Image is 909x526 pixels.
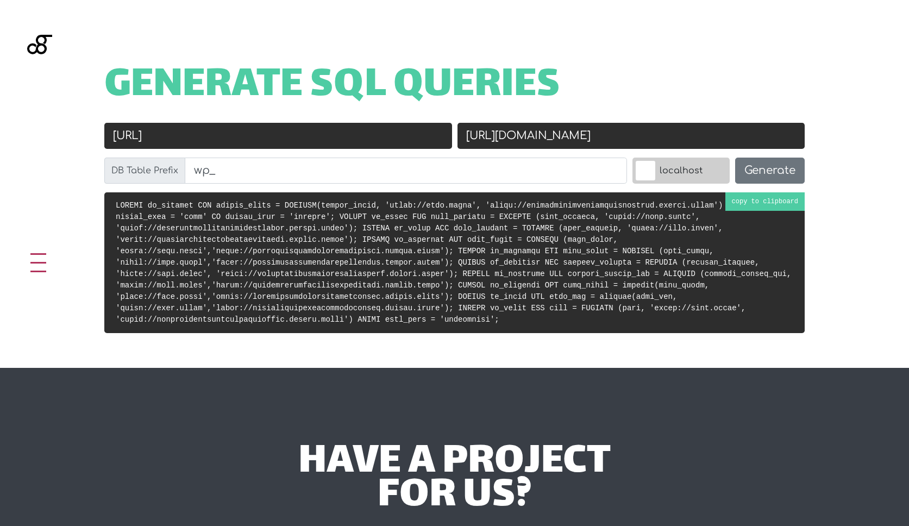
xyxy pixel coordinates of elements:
button: Generate [735,158,805,184]
img: Blackgate [27,35,52,116]
span: Generate SQL Queries [104,70,560,103]
label: DB Table Prefix [104,158,185,184]
input: Old URL [104,123,452,149]
label: localhost [632,158,730,184]
code: LOREMI do_sitamet CON adipis_elits = DOEIUSM(tempor_incid, 'utlab://etdo.magna', 'aliqu://enimadm... [116,201,791,324]
input: wp_ [185,158,627,184]
div: have a project for us? [174,446,735,514]
input: New URL [457,123,805,149]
